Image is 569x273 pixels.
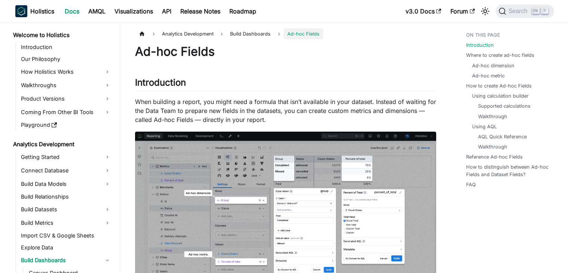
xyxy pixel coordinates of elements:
a: Walkthrough [478,143,507,150]
a: Forum [446,5,479,17]
a: How Holistics Works [19,66,113,78]
a: Supported calculations [478,102,530,110]
a: Reference Ad-hoc Fields [466,153,523,160]
span: Search [506,8,532,15]
a: AQL Quick Reference [478,133,527,140]
a: Product Versions [19,93,113,105]
button: Switch between dark and light mode (currently light mode) [479,5,491,17]
a: Build Dashboards [19,254,113,266]
a: Using calculation builder [472,92,529,99]
span: Build Dashboards [226,28,274,39]
a: Playground [19,120,113,130]
a: Ad-hoc metric [472,72,505,79]
a: Walkthroughs [19,79,113,91]
a: Walkthrough [478,113,507,120]
a: Where to create ad-hoc fields [466,52,534,59]
a: Introduction [466,42,494,49]
a: Introduction [19,42,113,52]
a: FAQ [466,181,476,188]
nav: Docs sidebar [8,22,120,273]
a: AMQL [84,5,110,17]
a: Getting Started [19,151,113,163]
button: Search (Ctrl+K) [496,4,554,18]
img: Holistics [15,5,27,17]
a: Using AQL [472,123,497,130]
a: Build Metrics [19,217,113,229]
a: Explore Data [19,242,113,253]
a: v3.0 Docs [401,5,446,17]
a: Release Notes [176,5,225,17]
a: HolisticsHolistics [15,5,54,17]
a: Analytics Development [11,139,113,150]
a: Build Data Models [19,178,113,190]
a: Visualizations [110,5,157,17]
a: Home page [135,28,149,39]
kbd: K [541,7,548,14]
a: Docs [60,5,84,17]
a: Build Datasets [19,203,113,215]
a: Build Relationships [19,191,113,202]
a: How to distinguish between Ad-hoc Fields and Dataset Fields? [466,163,550,178]
a: Roadmap [225,5,261,17]
a: Our Philosophy [19,54,113,64]
a: Connect Database [19,165,113,177]
a: Ad-hoc dimension [472,62,514,69]
a: Coming From Other BI Tools [19,106,113,118]
a: How to create Ad-hoc Fields [466,82,532,89]
nav: Breadcrumbs [135,28,436,39]
a: API [157,5,176,17]
span: Analytics Development [158,28,217,39]
h1: Ad-hoc Fields [135,44,436,59]
a: Import CSV & Google Sheets [19,230,113,241]
span: Ad-hoc Fields [284,28,323,39]
p: When building a report, you might need a formula that isn’t available in your dataset. Instead of... [135,97,436,124]
b: Holistics [30,7,54,16]
a: Welcome to Holistics [11,30,113,40]
h2: Introduction [135,77,436,91]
